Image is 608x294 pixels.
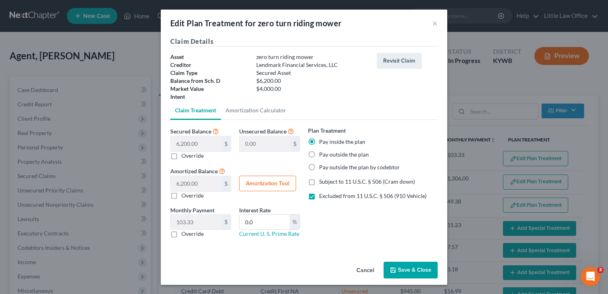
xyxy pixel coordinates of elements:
div: Market Value [166,85,252,93]
div: Asset [166,53,252,61]
h5: Claim Details [170,37,438,47]
input: 0.00 [171,136,221,151]
label: Pay outside the plan [319,151,369,159]
div: $ [221,176,231,191]
button: Amortization Tool [239,176,296,192]
div: zero turn riding mower [252,53,373,61]
input: 0.00 [171,215,221,230]
label: Override [181,230,204,238]
label: Plan Treatment [308,126,346,135]
div: $4,000.00 [252,85,373,93]
label: Interest Rate [239,206,271,214]
div: Balance from Sch. D [166,77,252,85]
button: × [432,18,438,28]
div: $ [221,136,231,151]
span: Subject to 11 U.S.C. § 506 (Cram down) [319,178,415,185]
div: Secured Asset [252,69,373,77]
div: Edit Plan Treatment for zero turn riding mower [170,18,341,29]
label: Pay inside the plan [319,138,365,146]
label: Override [181,152,204,160]
button: Save & Close [384,262,438,278]
div: % [290,215,300,230]
span: Amortized Balance [170,168,218,174]
span: Excluded from 11 U.S.C. § 506 (910 Vehicle) [319,192,427,199]
input: 0.00 [171,176,221,191]
div: $ [290,136,300,151]
button: Revisit Claim [377,53,422,69]
span: Unsecured Balance [239,128,286,135]
input: 0.00 [240,215,290,230]
div: Claim Type [166,69,252,77]
span: 3 [597,267,604,273]
div: Intent [166,93,252,101]
a: Claim Treatment [170,101,221,120]
label: Override [181,192,204,200]
label: Pay outside the plan by codebtor [319,163,400,171]
a: Current U. S. Prime Rate [239,230,299,237]
div: Creditor [166,61,252,69]
div: Lendmark Financial Services, LLC [252,61,373,69]
div: $ [221,215,231,230]
input: 0.00 [240,136,290,151]
button: Cancel [350,263,380,278]
a: Amortization Calculator [221,101,291,120]
span: Secured Balance [170,128,211,135]
div: $6,200.00 [252,77,373,85]
iframe: Intercom live chat [581,267,600,286]
label: Monthly Payment [170,206,214,214]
